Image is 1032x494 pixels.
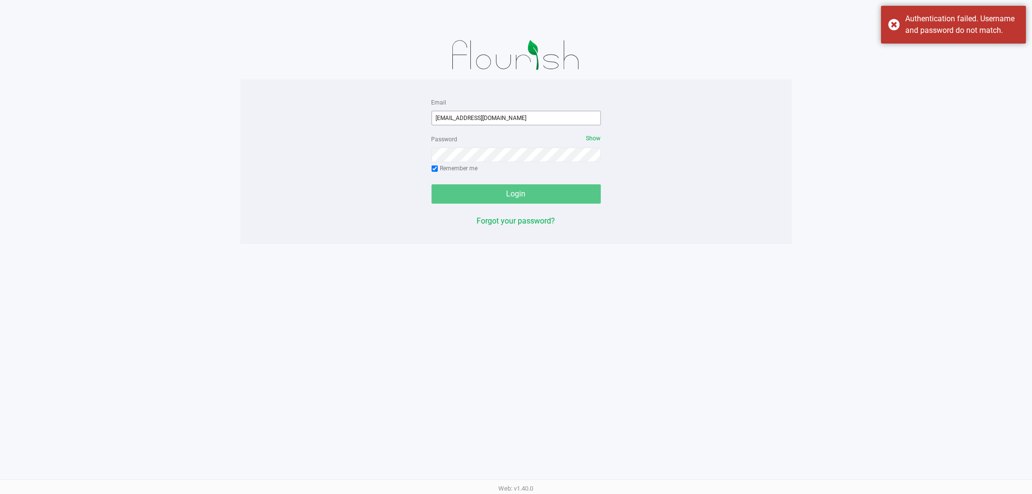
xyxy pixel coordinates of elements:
[905,13,1019,36] div: Authentication failed. Username and password do not match.
[586,135,601,142] span: Show
[432,164,478,173] label: Remember me
[432,165,438,172] input: Remember me
[432,98,447,107] label: Email
[477,215,555,227] button: Forgot your password?
[499,485,534,492] span: Web: v1.40.0
[432,135,458,144] label: Password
